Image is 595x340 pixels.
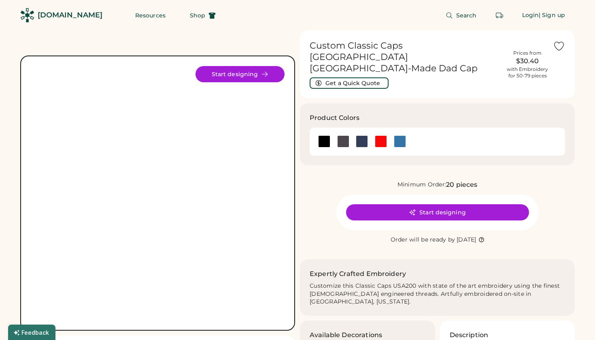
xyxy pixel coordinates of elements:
[337,136,349,148] div: Charcoal
[310,77,389,89] button: Get a Quick Quote
[457,236,476,244] div: [DATE]
[397,181,446,189] div: Minimum Order:
[31,66,285,320] img: Classic Caps USA200 Product Image
[356,136,368,148] img: Navy Swatch Image
[446,180,477,190] div: 20 pieces
[318,136,330,148] img: Black Swatch Image
[346,204,529,220] button: Start designing
[318,136,330,148] div: Black
[125,7,175,24] button: Resources
[436,7,487,24] button: Search
[190,13,205,18] span: Shop
[310,269,406,279] h2: Expertly Crafted Embroidery
[491,7,508,24] button: Retrieve an order
[375,136,387,148] img: Red Swatch Image
[337,136,349,148] img: Charcoal Swatch Image
[513,50,542,56] div: Prices from
[310,113,359,123] h3: Product Colors
[456,13,477,18] span: Search
[180,7,225,24] button: Shop
[394,136,406,148] img: Royal Swatch Image
[31,66,285,320] div: USA200 Style Image
[310,282,565,306] div: Customize this Classic Caps USA200 with state of the art embroidery using the finest [DEMOGRAPHIC...
[539,11,565,19] div: | Sign up
[375,136,387,148] div: Red
[394,136,406,148] div: Royal
[356,136,368,148] div: Navy
[20,8,34,22] img: Rendered Logo - Screens
[450,330,489,340] h3: Description
[310,40,502,74] h1: Custom Classic Caps [GEOGRAPHIC_DATA] [GEOGRAPHIC_DATA]-Made Dad Cap
[507,56,548,66] div: $30.40
[38,10,102,20] div: [DOMAIN_NAME]
[195,66,285,82] button: Start designing
[310,330,382,340] h3: Available Decorations
[391,236,455,244] div: Order will be ready by
[522,11,539,19] div: Login
[507,66,548,79] div: with Embroidery for 50-79 pieces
